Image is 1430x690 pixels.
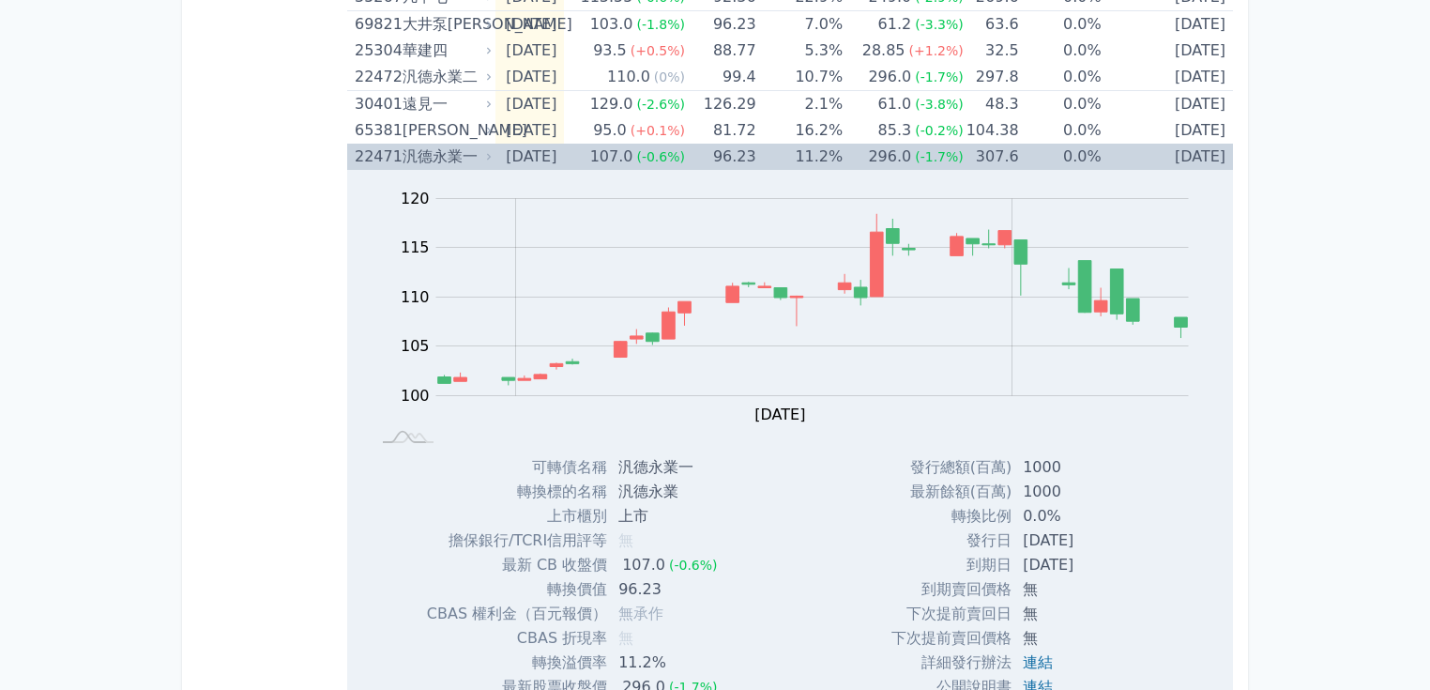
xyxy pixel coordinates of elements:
[1012,626,1153,651] td: 無
[891,651,1012,675] td: 詳細發行辦法
[495,38,565,64] td: [DATE]
[586,144,637,170] div: 107.0
[403,117,489,144] div: [PERSON_NAME]
[891,577,1012,602] td: 到期賣回價格
[427,602,607,626] td: CBAS 權利金（百元報價）
[586,11,637,38] div: 103.0
[401,190,430,207] tspan: 120
[1019,38,1102,64] td: 0.0%
[403,64,489,90] div: 汎德永業二
[427,577,607,602] td: 轉換價值
[618,553,669,577] div: 107.0
[756,38,844,64] td: 5.3%
[495,64,565,91] td: [DATE]
[618,605,663,622] span: 無承作
[915,149,964,164] span: (-1.7%)
[964,38,1019,64] td: 32.5
[355,11,398,38] div: 69821
[891,626,1012,651] td: 下次提前賣回價格
[1023,653,1053,671] a: 連結
[685,64,756,91] td: 99.4
[875,117,916,144] div: 85.3
[401,238,430,256] tspan: 115
[891,480,1012,504] td: 最新餘額(百萬)
[756,144,844,170] td: 11.2%
[1012,480,1153,504] td: 1000
[1019,144,1102,170] td: 0.0%
[1019,11,1102,38] td: 0.0%
[756,91,844,118] td: 2.1%
[891,602,1012,626] td: 下次提前賣回日
[964,117,1019,144] td: 104.38
[915,17,964,32] span: (-3.3%)
[964,11,1019,38] td: 63.6
[915,69,964,84] span: (-1.7%)
[1012,577,1153,602] td: 無
[1102,144,1233,170] td: [DATE]
[403,38,489,64] div: 華建四
[909,43,964,58] span: (+1.2%)
[891,553,1012,577] td: 到期日
[618,629,633,647] span: 無
[654,69,685,84] span: (0%)
[355,64,398,90] div: 22472
[1102,38,1233,64] td: [DATE]
[1102,11,1233,38] td: [DATE]
[607,455,732,480] td: 汎德永業一
[1012,504,1153,529] td: 0.0%
[355,91,398,117] div: 30401
[1012,455,1153,480] td: 1000
[685,91,756,118] td: 126.29
[355,144,398,170] div: 22471
[631,43,685,58] span: (+0.5%)
[685,117,756,144] td: 81.72
[401,288,430,306] tspan: 110
[1019,117,1102,144] td: 0.0%
[495,117,565,144] td: [DATE]
[631,123,685,138] span: (+0.1%)
[756,11,844,38] td: 7.0%
[589,117,631,144] div: 95.0
[1019,64,1102,91] td: 0.0%
[636,149,685,164] span: (-0.6%)
[427,455,607,480] td: 可轉債名稱
[859,38,909,64] div: 28.85
[401,337,430,355] tspan: 105
[756,64,844,91] td: 10.7%
[964,144,1019,170] td: 307.6
[915,123,964,138] span: (-0.2%)
[427,529,607,553] td: 擔保銀行/TCRI信用評等
[618,531,633,549] span: 無
[891,504,1012,529] td: 轉換比例
[669,558,718,573] span: (-0.6%)
[603,64,654,90] div: 110.0
[586,91,637,117] div: 129.0
[427,553,607,577] td: 最新 CB 收盤價
[495,11,565,38] td: [DATE]
[401,387,430,405] tspan: 100
[1012,553,1153,577] td: [DATE]
[875,11,916,38] div: 61.2
[915,97,964,112] span: (-3.8%)
[403,144,489,170] div: 汎德永業一
[495,91,565,118] td: [DATE]
[754,406,805,423] tspan: [DATE]
[495,144,565,170] td: [DATE]
[427,651,607,675] td: 轉換溢價率
[1019,91,1102,118] td: 0.0%
[607,577,732,602] td: 96.23
[685,38,756,64] td: 88.77
[403,91,489,117] div: 遠見一
[891,529,1012,553] td: 發行日
[891,455,1012,480] td: 發行總額(百萬)
[1102,117,1233,144] td: [DATE]
[685,11,756,38] td: 96.23
[355,117,398,144] div: 65381
[864,64,915,90] div: 296.0
[964,64,1019,91] td: 297.8
[1012,529,1153,553] td: [DATE]
[756,117,844,144] td: 16.2%
[391,190,1217,423] g: Chart
[427,480,607,504] td: 轉換標的名稱
[1102,91,1233,118] td: [DATE]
